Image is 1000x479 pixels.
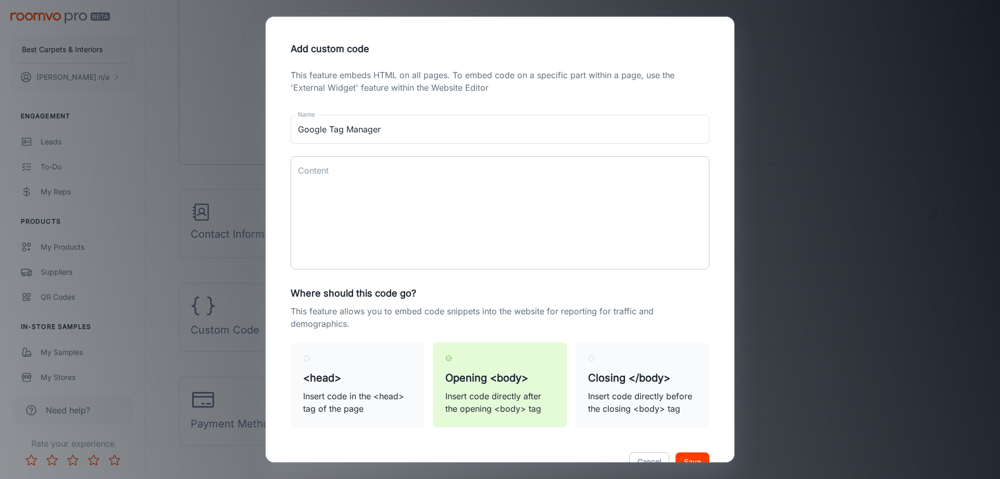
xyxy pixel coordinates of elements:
h2: Add custom code [278,29,722,69]
p: This feature embeds HTML on all pages. To embed code on a specific part within a page, use the 'E... [291,69,709,94]
p: Insert code in the <head> tag of the page [303,390,412,415]
label: <head>Insert code in the <head> tag of the page [291,342,424,427]
h5: Closing </body> [588,370,697,386]
label: Name [298,110,315,119]
h5: Opening <body> [445,370,554,386]
button: Save [676,452,709,471]
h5: <head> [303,370,412,386]
p: Insert code directly after the opening <body> tag [445,390,554,415]
input: Set a name for your code snippet [291,115,709,144]
p: This feature allows you to embed code snippets into the website for reporting for traffic and dem... [291,305,709,330]
label: Closing </body>Insert code directly before the closing <body> tag [576,342,709,427]
p: Insert code directly before the closing <body> tag [588,390,697,415]
label: Opening <body>Insert code directly after the opening <body> tag [433,342,567,427]
button: Cancel [629,452,669,471]
h6: Where should this code go? [291,286,709,301]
